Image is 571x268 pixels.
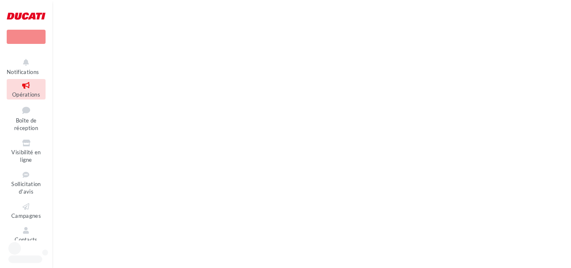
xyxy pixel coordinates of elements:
a: Opérations [7,79,46,100]
span: Boîte de réception [14,117,38,132]
a: Visibilité en ligne [7,137,46,165]
span: Notifications [7,69,39,75]
span: Visibilité en ligne [11,149,41,163]
div: Nouvelle campagne [7,30,46,44]
a: Sollicitation d'avis [7,168,46,197]
a: Campagnes [7,200,46,221]
span: Sollicitation d'avis [11,181,41,195]
span: Opérations [12,91,40,98]
span: Contacts [15,236,38,243]
span: Campagnes [11,212,41,219]
a: Contacts [7,224,46,245]
a: Boîte de réception [7,103,46,133]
